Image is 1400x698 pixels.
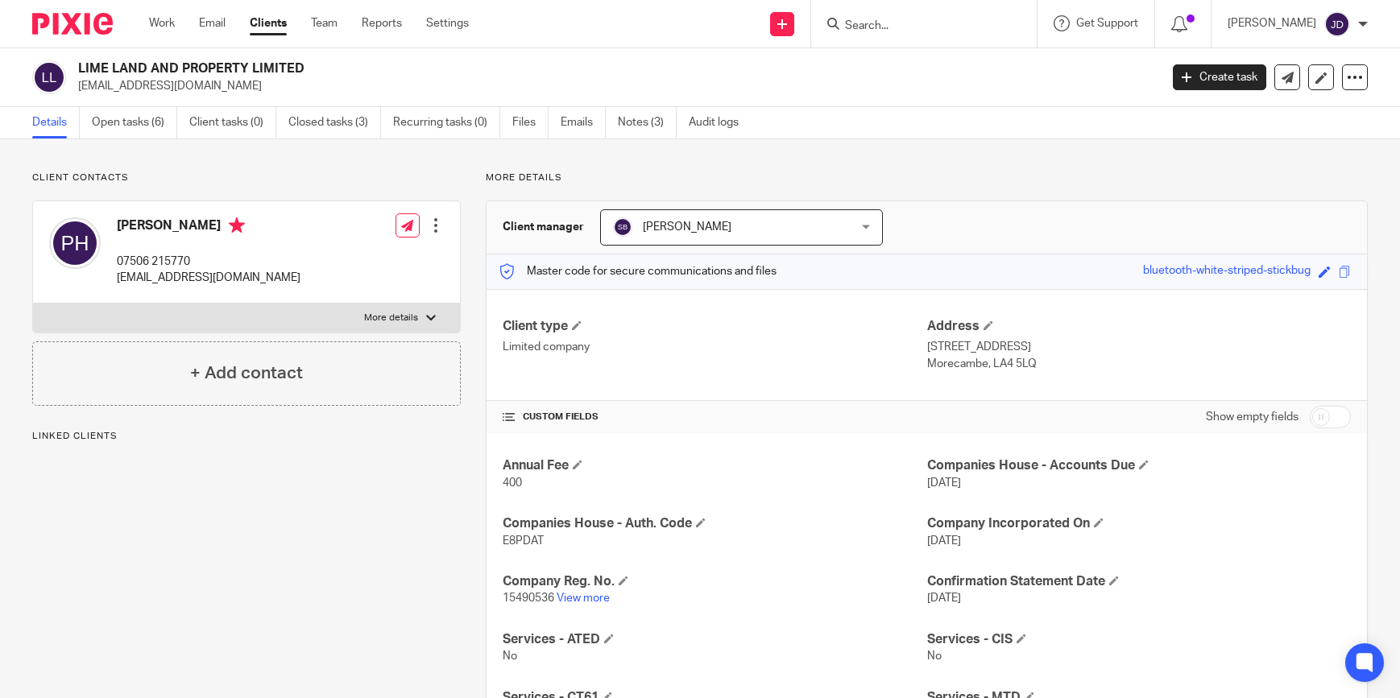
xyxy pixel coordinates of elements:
a: Team [311,15,338,31]
p: 07506 215770 [117,254,300,270]
a: Closed tasks (3) [288,107,381,138]
span: [DATE] [927,593,961,604]
label: Show empty fields [1206,409,1299,425]
a: Email [199,15,226,31]
h4: Services - CIS [927,631,1351,648]
span: [DATE] [927,477,961,489]
p: [EMAIL_ADDRESS][DOMAIN_NAME] [78,78,1149,94]
a: Work [149,15,175,31]
p: Client contacts [32,171,461,184]
span: No [503,651,517,662]
p: [STREET_ADDRESS] [927,339,1351,355]
h4: Companies House - Accounts Due [927,457,1351,474]
a: Files [512,107,549,138]
h2: LIME LAND AND PROPERTY LIMITED [78,60,934,77]
a: Reports [362,15,402,31]
a: Audit logs [689,107,751,138]
h4: CUSTOM FIELDS [503,411,926,423]
h4: [PERSON_NAME] [117,217,300,237]
a: Create task [1173,64,1266,90]
a: View more [557,593,610,604]
i: Primary [229,217,245,233]
h4: Client type [503,318,926,335]
p: More details [364,312,418,324]
span: [PERSON_NAME] [643,221,731,233]
h4: + Add contact [190,361,303,386]
a: Details [32,107,80,138]
span: No [927,651,942,662]
span: [DATE] [927,535,961,547]
img: svg%3E [613,217,632,237]
h4: Company Reg. No. [503,573,926,590]
h4: Companies House - Auth. Code [503,515,926,532]
span: 15490536 [503,593,554,604]
p: Limited company [503,339,926,355]
p: [PERSON_NAME] [1228,15,1316,31]
div: bluetooth-white-striped-stickbug [1143,262,1311,281]
img: svg%3E [32,60,66,94]
p: Morecambe, LA4 5LQ [927,356,1351,372]
span: 400 [503,477,522,489]
input: Search [843,19,988,34]
a: Recurring tasks (0) [393,107,500,138]
h3: Client manager [503,219,584,235]
p: Linked clients [32,430,461,443]
span: E8PDAT [503,535,544,547]
a: Notes (3) [618,107,677,138]
a: Settings [426,15,469,31]
p: More details [486,171,1368,184]
img: svg%3E [1324,11,1350,37]
p: Master code for secure communications and files [499,263,777,279]
h4: Address [927,318,1351,335]
a: Open tasks (6) [92,107,177,138]
a: Client tasks (0) [189,107,276,138]
a: Emails [561,107,606,138]
h4: Company Incorporated On [927,515,1351,532]
a: Clients [250,15,287,31]
img: svg%3E [49,217,101,269]
h4: Annual Fee [503,457,926,474]
img: Pixie [32,13,113,35]
p: [EMAIL_ADDRESS][DOMAIN_NAME] [117,270,300,286]
h4: Services - ATED [503,631,926,648]
span: Get Support [1076,18,1138,29]
h4: Confirmation Statement Date [927,573,1351,590]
